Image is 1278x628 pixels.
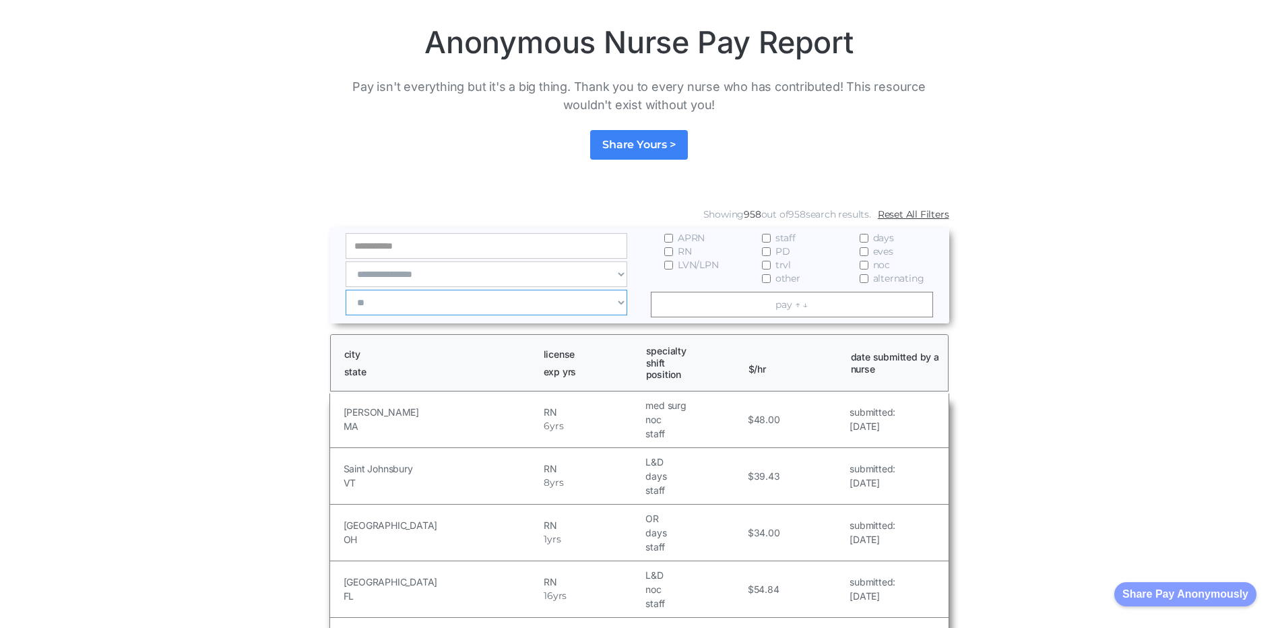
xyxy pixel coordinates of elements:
h5: L&D [645,568,744,582]
h1: state [344,366,532,378]
input: trvl [762,261,771,270]
h5: [PERSON_NAME] [344,405,541,419]
h5: 1 [544,532,547,546]
form: Email Form [329,204,949,323]
a: pay ↑ ↓ [651,292,933,317]
h5: [GEOGRAPHIC_DATA] [344,575,541,589]
h5: yrs [550,476,563,490]
h5: staff [645,427,744,441]
h5: yrs [553,589,567,603]
span: alternating [873,272,924,285]
input: days [860,234,868,243]
div: Showing out of search results. [703,208,871,221]
h5: [DATE] [850,532,895,546]
h5: $ [748,469,754,483]
h5: [GEOGRAPHIC_DATA] [344,518,541,532]
h5: submitted: [850,462,895,476]
input: APRN [664,234,673,243]
h5: days [645,469,744,483]
h5: yrs [547,532,561,546]
a: submitted:[DATE] [850,405,895,433]
h5: RN [544,518,642,532]
h5: [DATE] [850,419,895,433]
h5: 48.00 [754,412,780,427]
h1: position [646,369,736,381]
span: eves [873,245,893,258]
h5: 54.84 [754,582,779,596]
a: Reset All Filters [878,208,949,221]
h5: 34.00 [754,526,780,540]
h5: VT [344,476,541,490]
h5: staff [645,540,744,554]
input: alternating [860,274,868,283]
a: submitted:[DATE] [850,518,895,546]
h5: OH [344,532,541,546]
span: days [873,231,894,245]
h1: Anonymous Nurse Pay Report [329,24,949,61]
a: submitted:[DATE] [850,462,895,490]
h5: 39.43 [754,469,780,483]
h5: RN [544,462,642,476]
span: PD [775,245,790,258]
input: LVN/LPN [664,261,673,270]
h1: shift [646,357,736,369]
h5: $ [748,582,754,596]
h1: $/hr [748,351,839,375]
h5: 8 [544,476,550,490]
h5: submitted: [850,518,895,532]
button: Share Pay Anonymously [1114,582,1256,606]
h5: noc [645,412,744,427]
h1: date submitted by a nurse [851,351,941,375]
span: LVN/LPN [678,258,719,272]
h5: $ [748,526,754,540]
h1: city [344,348,532,360]
h1: specialty [646,345,736,357]
h1: exp yrs [544,366,634,378]
h1: license [544,348,634,360]
h5: RN [544,575,642,589]
h5: $ [748,412,754,427]
p: Pay isn't everything but it's a big thing. Thank you to every nurse who has contributed! This res... [329,77,949,114]
input: noc [860,261,868,270]
span: noc [873,258,890,272]
h5: submitted: [850,405,895,419]
span: staff [775,231,796,245]
h5: noc [645,582,744,596]
h5: yrs [550,419,563,433]
h5: staff [645,483,744,497]
h5: submitted: [850,575,895,589]
h5: days [645,526,744,540]
a: submitted:[DATE] [850,575,895,603]
h5: [DATE] [850,476,895,490]
input: staff [762,234,771,243]
h5: OR [645,511,744,526]
a: Share Yours > [590,130,687,160]
h5: med surg [645,398,744,412]
input: PD [762,247,771,256]
input: RN [664,247,673,256]
span: 958 [788,208,805,220]
h5: RN [544,405,642,419]
h5: 6 [544,419,550,433]
span: RN [678,245,692,258]
input: eves [860,247,868,256]
h5: Saint Johnsbury [344,462,541,476]
h5: L&D [645,455,744,469]
h5: 16 [544,589,553,603]
h5: FL [344,589,541,603]
span: other [775,272,800,285]
span: 958 [744,208,761,220]
h5: staff [645,596,744,610]
h5: MA [344,419,541,433]
span: APRN [678,231,705,245]
span: trvl [775,258,791,272]
h5: [DATE] [850,589,895,603]
input: other [762,274,771,283]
